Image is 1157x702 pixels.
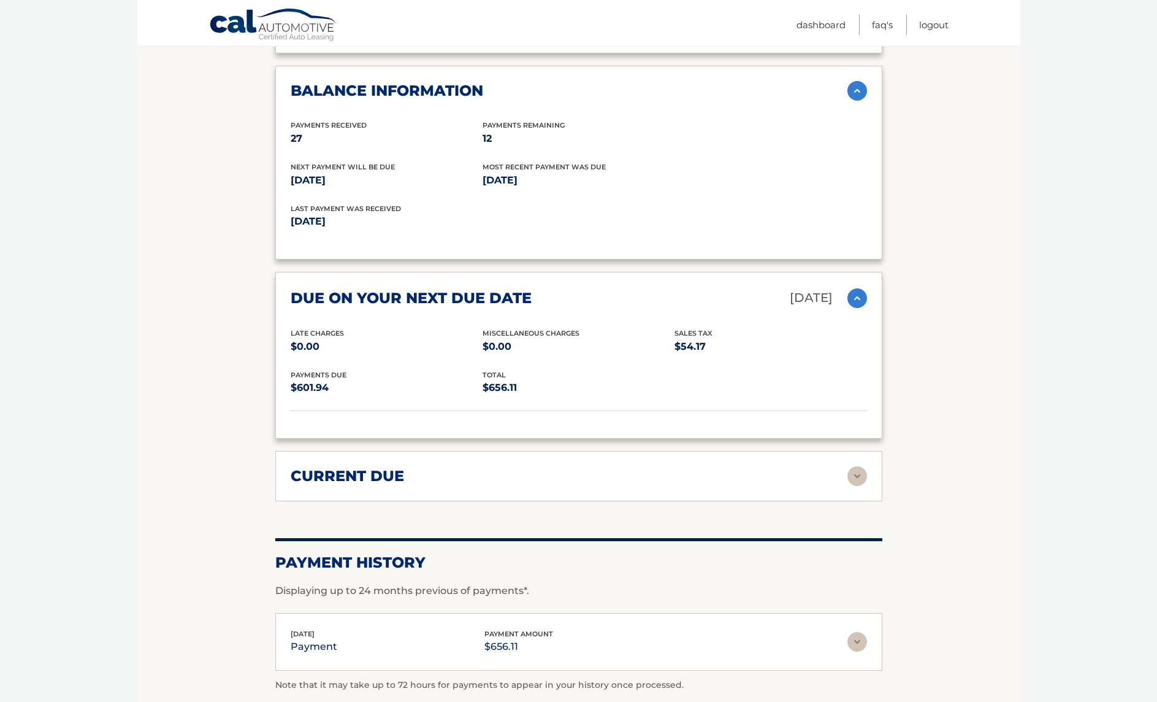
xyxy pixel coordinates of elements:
[484,630,553,638] span: payment amount
[847,288,867,308] img: accordion-active.svg
[291,371,346,379] span: Payments Due
[291,130,483,147] p: 27
[275,584,882,598] p: Displaying up to 24 months previous of payments*.
[483,130,674,147] p: 12
[483,338,674,355] p: $0.00
[847,81,867,101] img: accordion-active.svg
[291,204,401,213] span: Last Payment was received
[483,121,565,129] span: Payments Remaining
[275,678,882,693] p: Note that it may take up to 72 hours for payments to appear in your history once processed.
[291,379,483,396] p: $601.94
[847,632,867,652] img: accordion-rest.svg
[484,638,553,655] p: $656.11
[483,329,579,337] span: Miscellaneous Charges
[483,163,606,171] span: Most Recent Payment Was Due
[674,329,712,337] span: Sales Tax
[291,172,483,189] p: [DATE]
[674,338,866,355] p: $54.17
[275,553,882,572] h2: Payment History
[291,213,579,230] p: [DATE]
[483,379,674,396] p: $656.11
[291,630,315,638] span: [DATE]
[291,289,532,307] h2: due on your next due date
[291,163,395,171] span: Next Payment will be due
[291,329,344,337] span: Late Charges
[483,172,674,189] p: [DATE]
[291,338,483,355] p: $0.00
[291,121,367,129] span: Payments Received
[291,467,404,485] h2: current due
[291,82,483,100] h2: balance information
[796,15,846,35] a: Dashboard
[483,371,506,379] span: total
[291,638,337,655] p: payment
[919,15,949,35] a: Logout
[790,287,833,309] p: [DATE]
[209,8,338,44] a: Cal Automotive
[847,466,867,486] img: accordion-rest.svg
[872,15,893,35] a: FAQ's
